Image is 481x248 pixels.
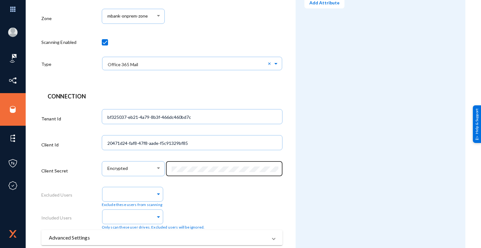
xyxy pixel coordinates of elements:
img: app launcher [3,3,22,16]
img: icon-compliance.svg [8,181,18,190]
label: Client Secret [41,167,68,174]
span: Exclude these users from scanning [102,202,162,208]
label: Excluded Users [41,192,72,198]
label: Tenant Id [41,115,61,122]
img: icon-risk-sonar.svg [8,54,18,63]
div: Help & Support [473,105,481,143]
label: Included Users [41,214,72,221]
label: Client Id [41,141,59,148]
span: Clear all [268,61,273,66]
mat-expansion-panel-header: Advanced Settings [41,230,282,245]
label: Type [41,61,52,67]
header: Connection [48,92,276,101]
img: blank-profile-picture.png [8,28,18,37]
img: icon-sources.svg [8,105,18,114]
span: Encrypted [107,166,128,171]
img: icon-inventory.svg [8,76,18,85]
img: help_support.svg [475,136,479,140]
img: icon-policies.svg [8,159,18,168]
label: Zone [41,15,52,22]
input: company.com [107,114,279,120]
img: icon-elements.svg [8,134,18,143]
label: Scanning Enabled [41,39,77,45]
span: Only scan these user drives. Excluded users will be ignored. [102,224,205,230]
mat-panel-title: Advanced Settings [49,234,267,241]
span: mbank-onprem-zone [107,13,148,19]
